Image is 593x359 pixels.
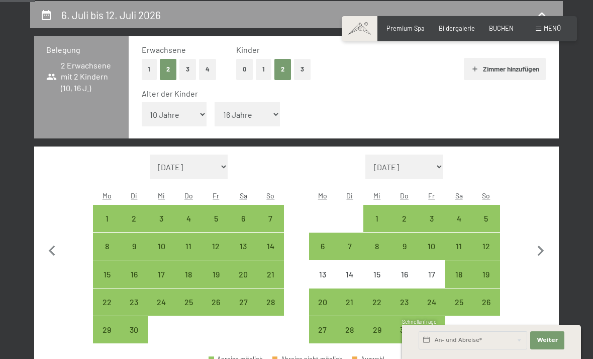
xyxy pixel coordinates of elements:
[337,298,362,323] div: 21
[203,233,230,260] div: Fri Sep 12 2025
[364,214,389,240] div: 1
[363,289,390,316] div: Wed Oct 22 2025
[122,214,147,240] div: 2
[231,242,256,267] div: 13
[46,60,117,94] span: 2 Erwachsene mit 2 Kindern (10, 16 J.)
[418,205,445,232] div: Fri Oct 03 2025
[363,260,390,288] div: Anreise nicht möglich
[122,298,147,323] div: 23
[364,326,389,351] div: 29
[419,214,444,240] div: 3
[230,260,257,288] div: Sat Sep 20 2025
[310,270,335,296] div: 13
[230,205,257,232] div: Sat Sep 06 2025
[121,260,148,288] div: Anreise möglich
[148,205,175,232] div: Wed Sep 03 2025
[148,233,175,260] div: Anreise möglich
[473,242,499,267] div: 12
[318,191,327,200] abbr: Montag
[336,289,363,316] div: Anreise möglich
[390,316,418,343] div: Anreise möglich
[257,205,284,232] div: Anreise möglich
[472,205,500,232] div: Anreise möglich
[390,289,418,316] div: Thu Oct 23 2025
[230,289,257,316] div: Sat Sep 27 2025
[203,205,230,232] div: Fri Sep 05 2025
[373,191,380,200] abbr: Mittwoch
[148,233,175,260] div: Wed Sep 10 2025
[418,316,445,343] div: Anreise möglich
[386,24,425,32] a: Premium Spa
[391,326,417,351] div: 30
[419,298,444,323] div: 24
[363,260,390,288] div: Wed Oct 15 2025
[175,205,202,232] div: Anreise möglich
[204,214,229,240] div: 5
[310,242,335,267] div: 6
[142,45,186,54] span: Erwachsene
[309,233,336,260] div: Anreise möglich
[203,260,230,288] div: Anreise möglich
[158,191,165,200] abbr: Mittwoch
[121,289,148,316] div: Anreise möglich
[418,289,445,316] div: Anreise möglich
[489,24,514,32] a: BUCHEN
[445,233,472,260] div: Anreise möglich
[94,270,119,296] div: 15
[175,205,202,232] div: Thu Sep 04 2025
[149,242,174,267] div: 10
[336,260,363,288] div: Anreise nicht möglich
[199,203,282,213] span: Einwilligung Marketing*
[390,289,418,316] div: Anreise möglich
[402,319,437,325] span: Schnellanfrage
[149,214,174,240] div: 3
[148,260,175,288] div: Anreise möglich
[258,270,283,296] div: 21
[472,289,500,316] div: Sun Oct 26 2025
[337,326,362,351] div: 28
[93,233,120,260] div: Anreise möglich
[236,45,260,54] span: Kinder
[93,316,120,343] div: Mon Sep 29 2025
[93,289,120,316] div: Anreise möglich
[419,242,444,267] div: 10
[184,191,193,200] abbr: Donnerstag
[121,233,148,260] div: Tue Sep 09 2025
[176,270,201,296] div: 18
[336,260,363,288] div: Tue Oct 14 2025
[445,289,472,316] div: Anreise möglich
[204,298,229,323] div: 26
[257,289,284,316] div: Anreise möglich
[257,205,284,232] div: Sun Sep 07 2025
[258,298,283,323] div: 28
[363,316,390,343] div: Wed Oct 29 2025
[257,289,284,316] div: Sun Sep 28 2025
[418,260,445,288] div: Fri Oct 17 2025
[103,191,112,200] abbr: Montag
[363,233,390,260] div: Anreise möglich
[400,191,409,200] abbr: Donnerstag
[445,205,472,232] div: Sat Oct 04 2025
[46,44,117,55] h3: Belegung
[363,316,390,343] div: Anreise möglich
[530,155,551,344] button: Nächster Monat
[236,59,253,80] button: 0
[148,289,175,316] div: Anreise möglich
[418,289,445,316] div: Fri Oct 24 2025
[94,298,119,323] div: 22
[148,260,175,288] div: Wed Sep 17 2025
[390,205,418,232] div: Thu Oct 02 2025
[230,233,257,260] div: Sat Sep 13 2025
[175,233,202,260] div: Anreise möglich
[257,260,284,288] div: Sun Sep 21 2025
[472,260,500,288] div: Anreise möglich
[199,59,216,80] button: 4
[121,316,148,343] div: Anreise möglich
[204,242,229,267] div: 12
[203,289,230,316] div: Fri Sep 26 2025
[336,316,363,343] div: Tue Oct 28 2025
[93,205,120,232] div: Mon Sep 01 2025
[336,233,363,260] div: Tue Oct 07 2025
[418,233,445,260] div: Fri Oct 10 2025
